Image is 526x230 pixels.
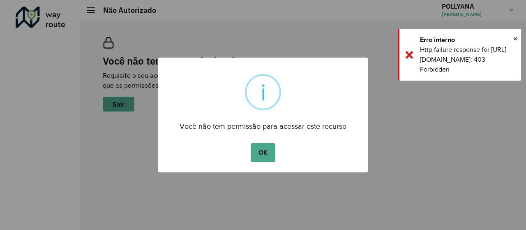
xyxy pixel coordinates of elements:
div: Você não tem permissão para acessar este recurso [158,114,368,133]
span: × [513,33,517,45]
div: Http failure response for [URL][DOMAIN_NAME]: 403 Forbidden [420,45,515,74]
button: OK [251,143,275,162]
div: Erro interno [420,35,515,45]
button: Close [513,33,517,45]
div: i [261,76,266,109]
